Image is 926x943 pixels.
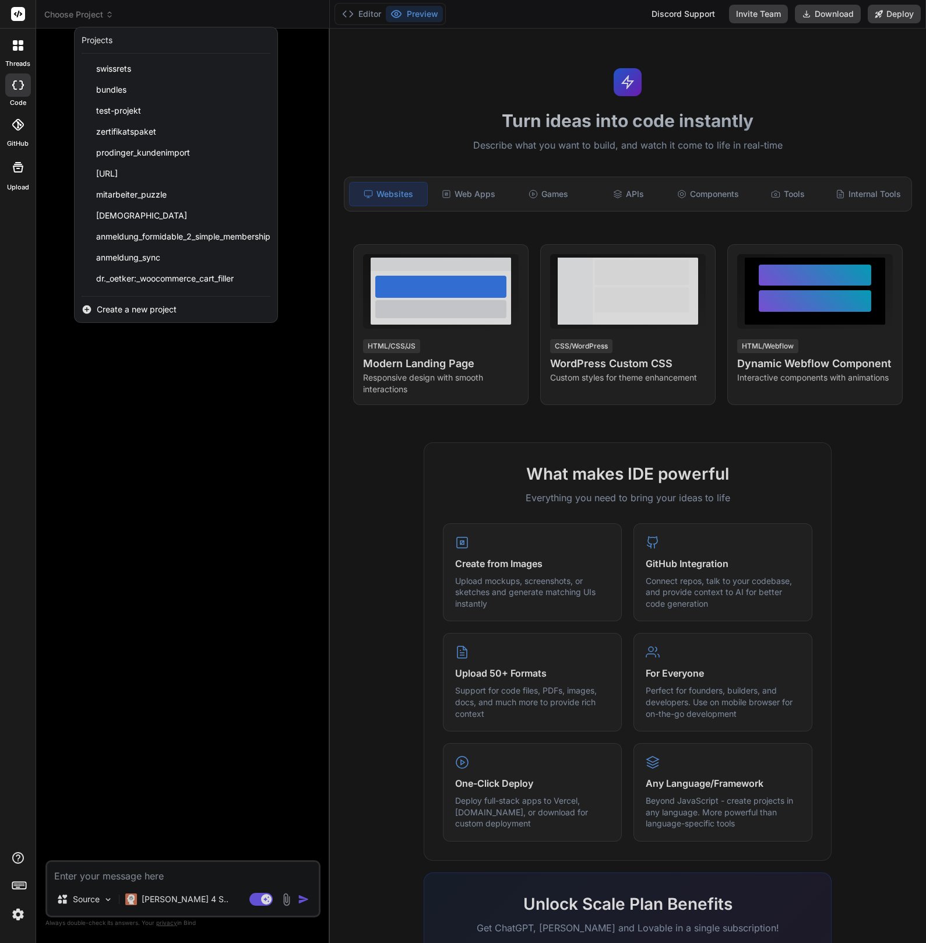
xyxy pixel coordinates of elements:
span: prodinger_kundenimport [96,147,190,159]
label: Upload [7,182,29,192]
span: zertifikatspaket [96,126,156,138]
span: Create a new project [97,304,177,315]
span: [DEMOGRAPHIC_DATA] [96,210,187,221]
span: test-projekt [96,105,141,117]
span: mitarbeiter_puzzle [96,189,167,200]
span: anmeldung_formidable_2_simple_membership [96,231,270,242]
span: bundles [96,84,126,96]
span: anmeldung_sync [96,252,160,263]
span: dr._oetker:_woocommerce_cart_filler [96,273,234,284]
label: threads [5,59,30,69]
label: GitHub [7,139,29,149]
span: [URL] [96,168,118,180]
span: swissrets [96,63,131,75]
label: code [10,98,26,108]
img: settings [8,905,28,924]
div: Projects [82,34,112,46]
